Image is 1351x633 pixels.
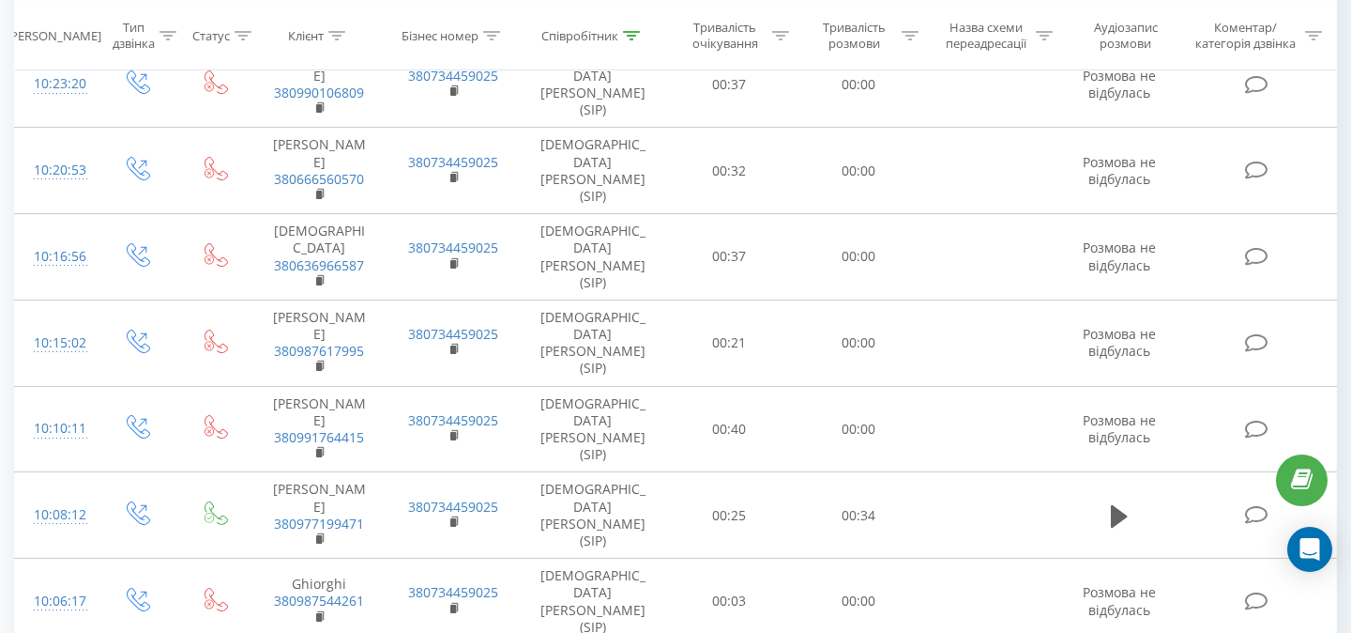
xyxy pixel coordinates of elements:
[665,300,795,386] td: 00:21
[402,27,478,43] div: Бізнес номер
[252,214,387,301] td: [DEMOGRAPHIC_DATA]
[34,583,79,620] div: 10:06:17
[288,27,324,43] div: Клієнт
[521,300,665,386] td: [DEMOGRAPHIC_DATA][PERSON_NAME] (SIP)
[682,20,768,52] div: Тривалість очікування
[274,342,364,360] a: 380987617995
[274,84,364,101] a: 380990106809
[408,583,498,601] a: 380734459025
[811,20,897,52] div: Тривалість розмови
[274,515,364,533] a: 380977199471
[521,41,665,128] td: [DEMOGRAPHIC_DATA][PERSON_NAME] (SIP)
[408,239,498,256] a: 380734459025
[192,27,230,43] div: Статус
[274,170,364,188] a: 380666560570
[252,300,387,386] td: [PERSON_NAME]
[1083,411,1156,446] span: Розмова не відбулась
[34,66,79,102] div: 10:23:20
[408,67,498,85] a: 380734459025
[521,386,665,472] td: [DEMOGRAPHIC_DATA][PERSON_NAME] (SIP)
[252,386,387,472] td: [PERSON_NAME]
[794,41,923,128] td: 00:00
[940,20,1031,52] div: Назва схеми переадресації
[794,128,923,214] td: 00:00
[665,214,795,301] td: 00:37
[665,472,795,559] td: 00:25
[1083,239,1156,273] span: Розмова не відбулась
[521,472,665,559] td: [DEMOGRAPHIC_DATA][PERSON_NAME] (SIP)
[1083,325,1156,360] span: Розмова не відбулась
[408,498,498,516] a: 380734459025
[252,472,387,559] td: [PERSON_NAME]
[274,256,364,274] a: 380636966587
[521,128,665,214] td: [DEMOGRAPHIC_DATA][PERSON_NAME] (SIP)
[1083,153,1156,188] span: Розмова не відбулась
[34,239,79,275] div: 10:16:56
[521,214,665,301] td: [DEMOGRAPHIC_DATA][PERSON_NAME] (SIP)
[665,41,795,128] td: 00:37
[34,410,79,447] div: 10:10:11
[113,20,155,52] div: Тип дзвінка
[252,41,387,128] td: [PERSON_NAME]
[34,152,79,189] div: 10:20:53
[34,497,79,533] div: 10:08:12
[7,27,101,43] div: [PERSON_NAME]
[1083,67,1156,101] span: Розмова не відбулась
[1074,20,1176,52] div: Аудіозапис розмови
[665,128,795,214] td: 00:32
[541,27,618,43] div: Співробітник
[408,411,498,429] a: 380734459025
[274,428,364,446] a: 380991764415
[1083,583,1156,618] span: Розмова не відбулась
[1287,527,1332,572] div: Open Intercom Messenger
[274,592,364,610] a: 380987544261
[665,386,795,472] td: 00:40
[408,325,498,343] a: 380734459025
[794,214,923,301] td: 00:00
[1191,20,1300,52] div: Коментар/категорія дзвінка
[794,386,923,472] td: 00:00
[408,153,498,171] a: 380734459025
[34,325,79,362] div: 10:15:02
[252,128,387,214] td: [PERSON_NAME]
[794,300,923,386] td: 00:00
[794,472,923,559] td: 00:34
